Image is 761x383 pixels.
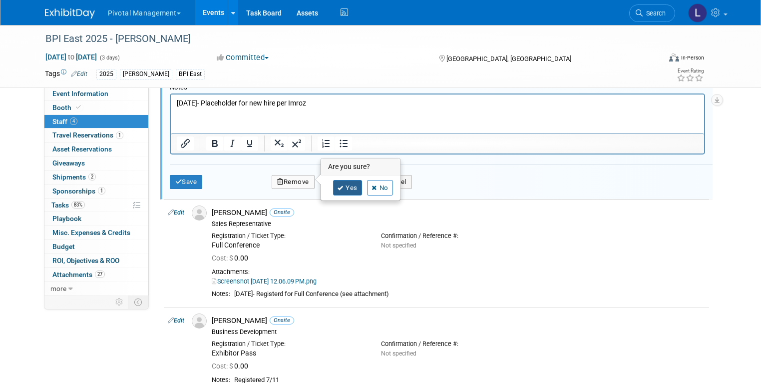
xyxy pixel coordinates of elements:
div: BPI East 2025 - [PERSON_NAME] [42,30,648,48]
span: 0.00 [212,254,252,262]
span: more [50,284,66,292]
img: ExhibitDay [45,8,95,18]
div: Confirmation / Reference #: [381,340,535,348]
button: Underline [241,136,258,150]
td: Toggle Event Tabs [128,295,148,308]
span: Travel Reservations [52,131,123,139]
a: Asset Reservations [44,142,148,156]
div: Confirmation / Reference #: [381,232,535,240]
span: (3 days) [99,54,120,61]
button: Superscript [288,136,305,150]
span: 83% [71,201,85,208]
div: Business Development [212,328,705,336]
a: Staff4 [44,115,148,128]
button: Numbered list [318,136,335,150]
a: Screenshot [DATE] 12.06.09 PM.png [212,277,317,285]
td: Tags [45,68,87,80]
button: Bold [206,136,223,150]
iframe: Rich Text Area [171,94,704,133]
span: Sponsorships [52,187,105,195]
span: Event Information [52,89,108,97]
a: Edit [168,317,184,324]
div: Attachments: [212,268,705,276]
a: Budget [44,240,148,253]
span: 27 [95,270,105,278]
span: 4 [70,117,77,125]
a: Tasks83% [44,198,148,212]
a: Booth [44,101,148,114]
a: Misc. Expenses & Credits [44,226,148,239]
h3: Are you sure? [321,159,400,175]
span: Attachments [52,270,105,278]
a: No [367,180,393,196]
a: Event Information [44,87,148,100]
button: Insert/edit link [177,136,194,150]
span: Booth [52,103,83,111]
span: Search [643,9,666,17]
span: 0.00 [212,362,252,370]
div: [DATE]- Registerd for Full Conference (see attachment) [234,290,705,298]
a: Attachments27 [44,268,148,281]
img: Format-Inperson.png [669,53,679,61]
span: 1 [116,131,123,139]
a: Search [629,4,675,22]
a: Giveaways [44,156,148,170]
span: Misc. Expenses & Credits [52,228,130,236]
div: Event Format [607,52,704,67]
div: Event Rating [677,68,704,73]
div: Registration / Ticket Type: [212,232,366,240]
span: Giveaways [52,159,85,167]
a: Sponsorships1 [44,184,148,198]
button: Bullet list [335,136,352,150]
a: more [44,282,148,295]
span: ROI, Objectives & ROO [52,256,119,264]
div: Notes: [212,290,230,298]
img: Associate-Profile-5.png [192,313,207,328]
a: Edit [71,70,87,77]
button: Italic [224,136,241,150]
span: Cost: $ [212,254,234,262]
a: Yes [333,180,362,196]
span: Budget [52,242,75,250]
span: [DATE] [DATE] [45,52,97,61]
span: Onsite [270,208,294,216]
div: BPI East [176,69,205,79]
i: Booth reservation complete [76,104,81,110]
div: Sales Representative [212,220,705,228]
button: Save [170,175,203,189]
span: to [66,53,76,61]
span: Onsite [270,316,294,324]
a: Edit [168,209,184,216]
div: [PERSON_NAME] [120,69,172,79]
span: Playbook [52,214,81,222]
span: Cost: $ [212,362,234,370]
span: [GEOGRAPHIC_DATA], [GEOGRAPHIC_DATA] [446,55,571,62]
span: Tasks [51,201,85,209]
span: Staff [52,117,77,125]
span: 1 [98,187,105,194]
span: Shipments [52,173,96,181]
div: Registration / Ticket Type: [212,340,366,348]
a: ROI, Objectives & ROO [44,254,148,267]
span: 2 [88,173,96,180]
div: [PERSON_NAME] [212,208,705,217]
div: [PERSON_NAME] [212,316,705,325]
button: Subscript [271,136,288,150]
span: Not specified [381,242,416,249]
a: Travel Reservations1 [44,128,148,142]
button: Committed [213,52,273,63]
img: Leslie Pelton [688,3,707,22]
div: 2025 [96,69,116,79]
img: Associate-Profile-5.png [192,205,207,220]
div: Full Conference [212,241,366,250]
span: Not specified [381,350,416,357]
div: In-Person [681,54,704,61]
a: Playbook [44,212,148,225]
button: Remove [272,175,315,189]
a: Shipments2 [44,170,148,184]
div: Exhibitor Pass [212,349,366,358]
td: Personalize Event Tab Strip [111,295,128,308]
span: Asset Reservations [52,145,112,153]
